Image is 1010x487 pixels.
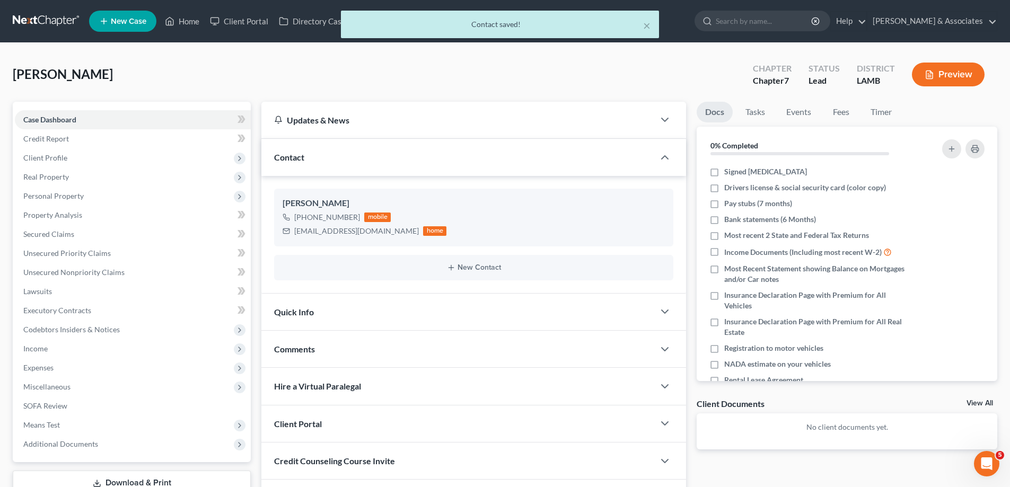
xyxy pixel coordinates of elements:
[724,230,869,241] span: Most recent 2 State and Federal Tax Returns
[23,325,120,334] span: Codebtors Insiders & Notices
[15,110,251,129] a: Case Dashboard
[23,134,69,143] span: Credit Report
[724,375,803,385] span: Rental Lease Agreement
[283,263,665,272] button: New Contact
[15,225,251,244] a: Secured Claims
[23,306,91,315] span: Executory Contracts
[724,166,807,177] span: Signed [MEDICAL_DATA]
[23,439,98,448] span: Additional Documents
[15,301,251,320] a: Executory Contracts
[23,210,82,219] span: Property Analysis
[23,268,125,277] span: Unsecured Nonpriority Claims
[737,102,774,122] a: Tasks
[15,396,251,415] a: SOFA Review
[274,307,314,317] span: Quick Info
[423,226,446,236] div: home
[778,102,820,122] a: Events
[724,343,823,353] span: Registration to motor vehicles
[23,191,84,200] span: Personal Property
[13,66,113,82] span: [PERSON_NAME]
[967,400,993,407] a: View All
[23,287,52,296] span: Lawsuits
[724,214,816,225] span: Bank statements (6 Months)
[862,102,900,122] a: Timer
[784,75,789,85] span: 7
[23,153,67,162] span: Client Profile
[23,229,74,238] span: Secured Claims
[274,419,322,429] span: Client Portal
[753,63,792,75] div: Chapter
[912,63,985,86] button: Preview
[857,75,895,87] div: LAMB
[710,141,758,150] strong: 0% Completed
[724,359,831,369] span: NADA estimate on your vehicles
[15,244,251,263] a: Unsecured Priority Claims
[23,420,60,429] span: Means Test
[274,381,361,391] span: Hire a Virtual Paralegal
[724,247,882,258] span: Income Documents (Including most recent W-2)
[23,363,54,372] span: Expenses
[294,226,419,236] div: [EMAIL_ADDRESS][DOMAIN_NAME]
[294,212,360,223] div: [PHONE_NUMBER]
[809,63,840,75] div: Status
[274,456,395,466] span: Credit Counseling Course Invite
[697,398,765,409] div: Client Documents
[974,451,999,476] iframe: Intercom live chat
[724,182,886,193] span: Drivers license & social security card (color copy)
[23,115,76,124] span: Case Dashboard
[23,401,67,410] span: SOFA Review
[857,63,895,75] div: District
[724,263,913,285] span: Most Recent Statement showing Balance on Mortgages and/or Car notes
[274,344,315,354] span: Comments
[724,290,913,311] span: Insurance Declaration Page with Premium for All Vehicles
[15,282,251,301] a: Lawsuits
[809,75,840,87] div: Lead
[23,344,48,353] span: Income
[724,316,913,338] span: Insurance Declaration Page with Premium for All Real Estate
[643,19,651,32] button: ×
[23,249,111,258] span: Unsecured Priority Claims
[705,422,989,432] p: No client documents yet.
[349,19,651,30] div: Contact saved!
[23,172,69,181] span: Real Property
[996,451,1004,459] span: 5
[15,263,251,282] a: Unsecured Nonpriority Claims
[274,152,304,162] span: Contact
[283,197,665,210] div: [PERSON_NAME]
[15,129,251,148] a: Credit Report
[697,102,733,122] a: Docs
[23,382,71,391] span: Miscellaneous
[753,75,792,87] div: Chapter
[15,206,251,225] a: Property Analysis
[824,102,858,122] a: Fees
[724,198,792,209] span: Pay stubs (7 months)
[274,114,642,126] div: Updates & News
[364,212,391,222] div: mobile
